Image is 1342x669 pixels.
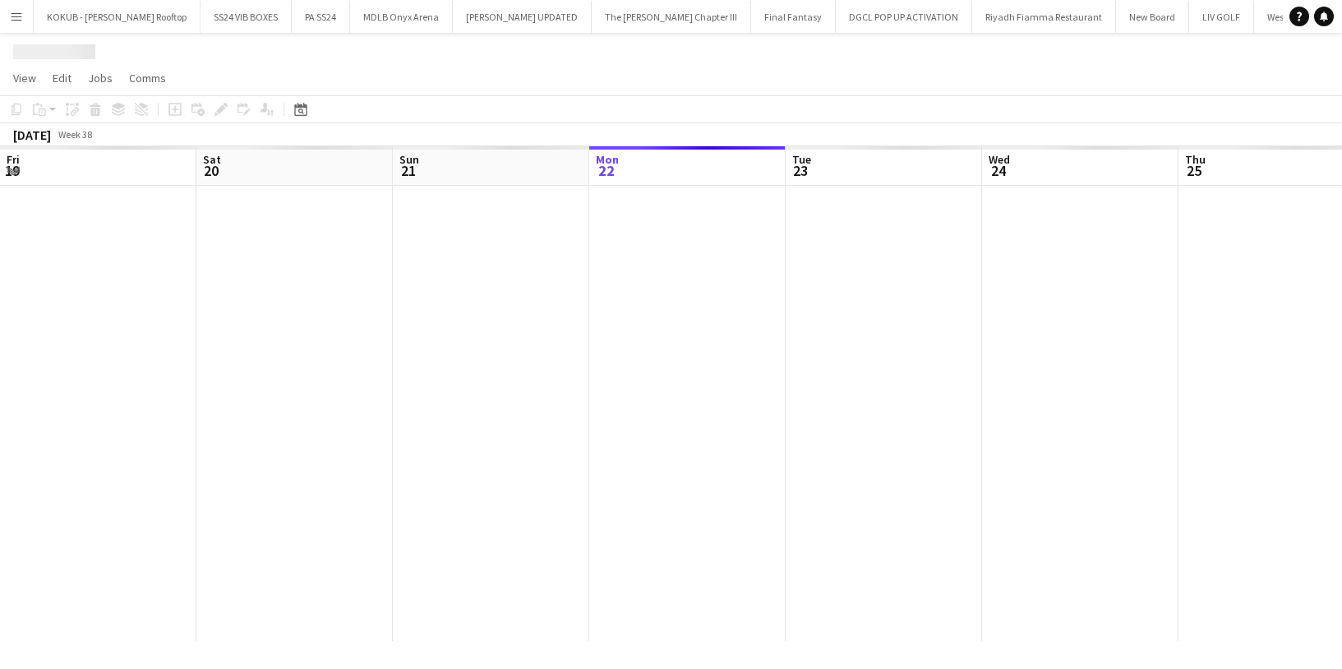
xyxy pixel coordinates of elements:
span: View [13,71,36,85]
span: Week 38 [54,128,95,141]
span: 22 [593,161,619,180]
span: 23 [790,161,811,180]
button: LIV GOLF [1189,1,1254,33]
span: Wed [989,152,1010,167]
a: Jobs [81,67,119,89]
span: Tue [792,152,811,167]
button: New Board [1116,1,1189,33]
span: 25 [1183,161,1206,180]
button: MDLB Onyx Arena [350,1,453,33]
span: 19 [4,161,20,180]
button: The [PERSON_NAME] Chapter III [592,1,751,33]
span: 20 [201,161,221,180]
span: 24 [986,161,1010,180]
span: Sat [203,152,221,167]
span: Fri [7,152,20,167]
a: Comms [122,67,173,89]
span: Edit [53,71,71,85]
button: Final Fantasy [751,1,836,33]
button: [PERSON_NAME] UPDATED [453,1,592,33]
div: [DATE] [13,127,51,143]
a: Edit [46,67,78,89]
button: KOKUB - [PERSON_NAME] Rooftop [34,1,201,33]
button: Riyadh Fiamma Restaurant [972,1,1116,33]
span: Jobs [88,71,113,85]
span: 21 [397,161,419,180]
span: Comms [129,71,166,85]
button: DGCL POP UP ACTIVATION [836,1,972,33]
button: SS24 VIB BOXES [201,1,292,33]
button: PA SS24 [292,1,350,33]
a: View [7,67,43,89]
span: Sun [399,152,419,167]
span: Mon [596,152,619,167]
span: Thu [1185,152,1206,167]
